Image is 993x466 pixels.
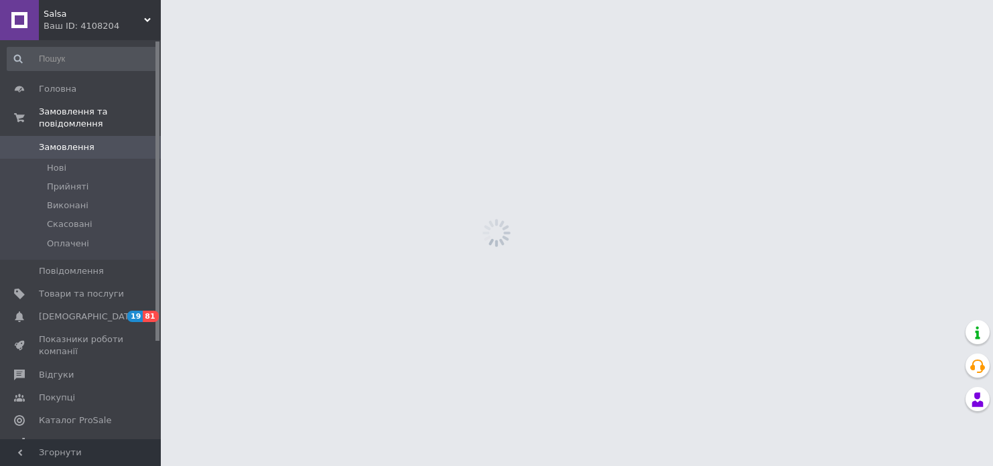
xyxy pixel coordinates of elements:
input: Пошук [7,47,158,71]
span: Нові [47,162,66,174]
div: Ваш ID: 4108204 [44,20,161,32]
span: Показники роботи компанії [39,333,124,358]
span: Відгуки [39,369,74,381]
span: 81 [143,311,158,322]
span: Товари та послуги [39,288,124,300]
span: Аналітика [39,437,85,449]
span: Виконані [47,200,88,212]
span: Salsa [44,8,144,20]
span: Головна [39,83,76,95]
span: Повідомлення [39,265,104,277]
span: [DEMOGRAPHIC_DATA] [39,311,138,323]
span: Каталог ProSale [39,414,111,426]
span: Замовлення [39,141,94,153]
span: Покупці [39,392,75,404]
span: 19 [127,311,143,322]
span: Замовлення та повідомлення [39,106,161,130]
span: Скасовані [47,218,92,230]
span: Прийняті [47,181,88,193]
span: Оплачені [47,238,89,250]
